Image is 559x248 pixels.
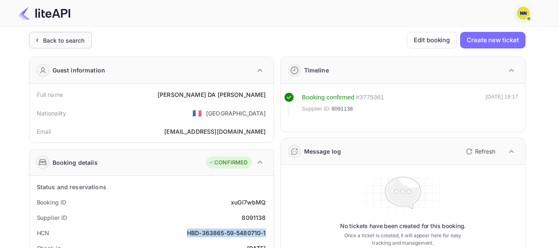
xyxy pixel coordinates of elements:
[187,229,266,237] div: HBD-363865-59-5480710-1
[356,93,384,102] div: # 3775361
[37,229,50,237] div: HCN
[37,90,63,99] div: Full name
[37,127,51,136] div: Email
[460,32,525,48] button: Create new ticket
[302,105,331,113] span: Supplier ID:
[517,7,530,20] img: N/A N/A
[164,127,266,136] div: [EMAIL_ADDRESS][DOMAIN_NAME]
[486,93,518,117] div: [DATE] 19:17
[407,32,457,48] button: Edit booking
[302,93,355,102] div: Booking confirmed
[192,106,202,120] span: United States
[37,198,66,207] div: Booking ID
[475,147,495,156] p: Refresh
[158,90,266,99] div: [PERSON_NAME] DA [PERSON_NAME]
[304,147,341,156] div: Message log
[53,66,106,75] div: Guest information
[37,109,67,118] div: Nationality
[331,105,353,113] span: 8091138
[340,222,466,230] p: No tickets have been created for this booking.
[53,158,98,167] div: Booking details
[338,232,468,247] p: Once a ticket is created, it will appear here for easy tracking and management.
[37,213,67,222] div: Supplier ID
[208,159,247,167] div: CONFIRMED
[37,183,106,191] div: Status and reservations
[231,198,266,207] div: xuGl7wbMQ
[242,213,266,222] div: 8091138
[43,36,85,45] div: Back to search
[18,7,70,20] img: LiteAPI Logo
[304,66,329,75] div: Timeline
[461,145,499,158] button: Refresh
[206,109,266,118] div: [GEOGRAPHIC_DATA]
